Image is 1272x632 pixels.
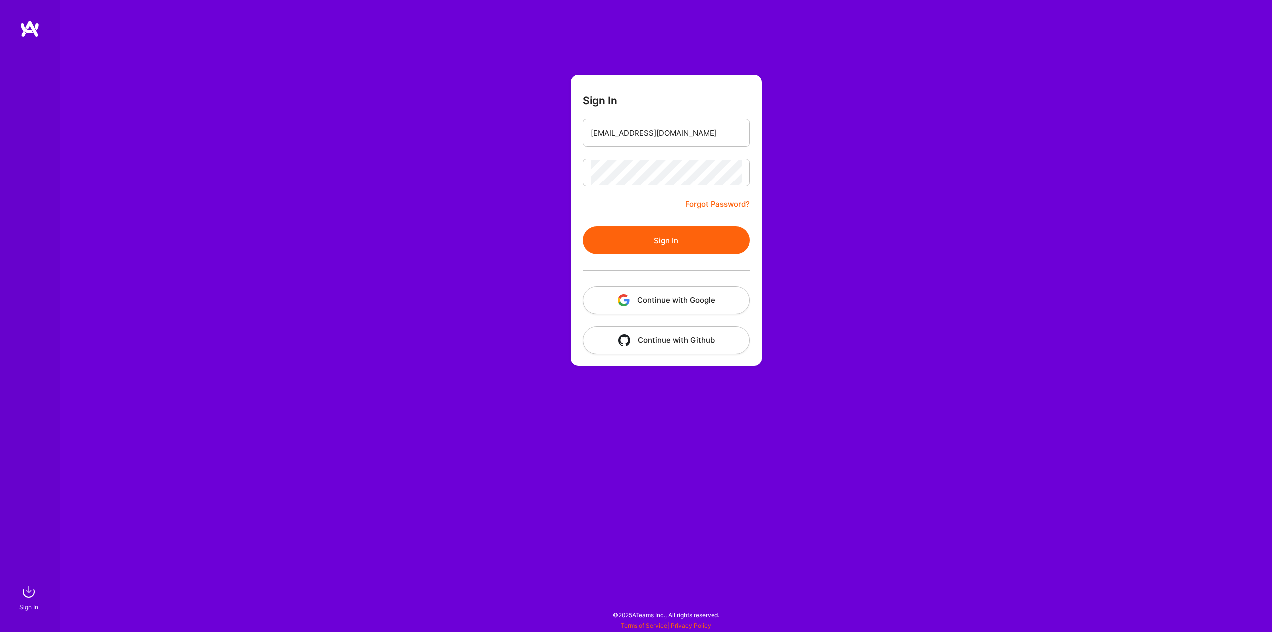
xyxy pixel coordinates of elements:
[621,622,667,629] a: Terms of Service
[19,582,39,602] img: sign in
[21,582,39,612] a: sign inSign In
[583,326,750,354] button: Continue with Github
[20,20,40,38] img: logo
[591,120,742,146] input: Email...
[19,602,38,612] div: Sign In
[583,94,617,107] h3: Sign In
[618,334,630,346] img: icon
[671,622,711,629] a: Privacy Policy
[685,198,750,210] a: Forgot Password?
[583,286,750,314] button: Continue with Google
[618,294,630,306] img: icon
[621,622,711,629] span: |
[583,226,750,254] button: Sign In
[60,602,1272,627] div: © 2025 ATeams Inc., All rights reserved.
